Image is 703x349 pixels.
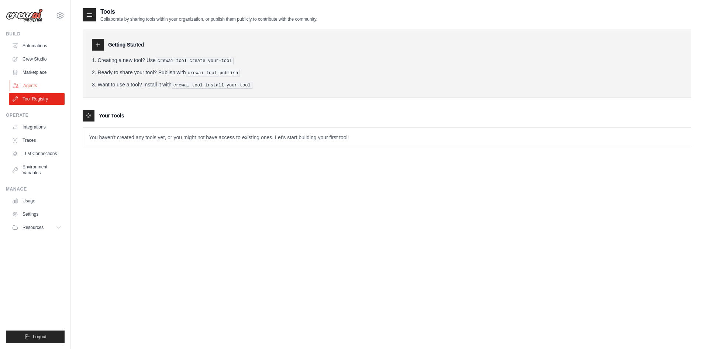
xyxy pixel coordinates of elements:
[10,80,65,92] a: Agents
[9,222,65,233] button: Resources
[23,225,44,230] span: Resources
[92,81,682,89] li: Want to use a tool? Install it with
[9,121,65,133] a: Integrations
[9,53,65,65] a: Crew Studio
[6,186,65,192] div: Manage
[9,134,65,146] a: Traces
[9,148,65,160] a: LLM Connections
[172,82,252,89] pre: crewai tool install your-tool
[156,58,234,64] pre: crewai tool create your-tool
[9,40,65,52] a: Automations
[9,93,65,105] a: Tool Registry
[9,208,65,220] a: Settings
[108,41,144,48] h3: Getting Started
[6,31,65,37] div: Build
[100,7,317,16] h2: Tools
[6,112,65,118] div: Operate
[83,128,691,147] p: You haven't created any tools yet, or you might not have access to existing ones. Let's start bui...
[92,69,682,76] li: Ready to share your tool? Publish with
[100,16,317,22] p: Collaborate by sharing tools within your organization, or publish them publicly to contribute wit...
[99,112,124,119] h3: Your Tools
[9,195,65,207] a: Usage
[6,331,65,343] button: Logout
[186,70,240,76] pre: crewai tool publish
[9,66,65,78] a: Marketplace
[6,8,43,23] img: Logo
[33,334,46,340] span: Logout
[9,161,65,179] a: Environment Variables
[92,57,682,64] li: Creating a new tool? Use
